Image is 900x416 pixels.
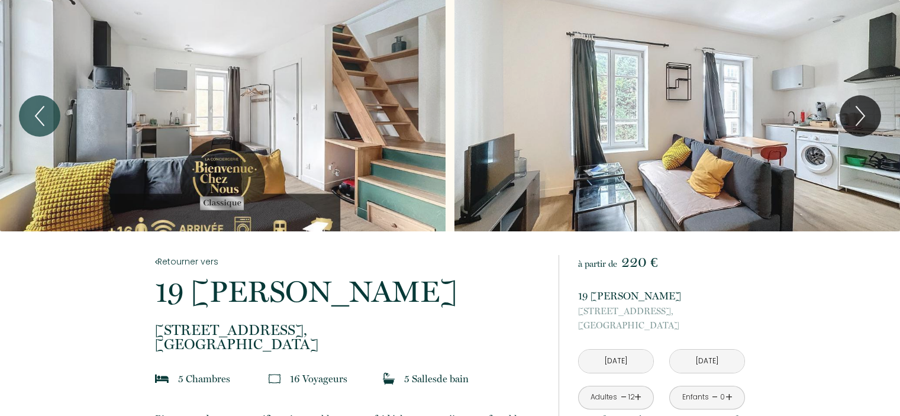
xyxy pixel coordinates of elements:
[840,95,881,137] button: Next
[155,255,543,268] a: Retourner vers
[226,373,230,385] span: s
[290,370,347,387] p: 16 Voyageur
[628,392,634,403] div: 12
[578,304,745,333] p: [GEOGRAPHIC_DATA]
[621,388,627,407] a: -
[155,323,543,351] p: [GEOGRAPHIC_DATA]
[178,370,230,387] p: 5 Chambre
[725,388,733,407] a: +
[269,373,280,385] img: guests
[621,254,657,270] span: 220 €
[720,392,725,403] div: 0
[578,259,617,269] span: à partir de
[155,277,543,307] p: 19 [PERSON_NAME]
[343,373,347,385] span: s
[591,392,617,403] div: Adultes
[682,392,709,403] div: Enfants
[155,323,543,337] span: [STREET_ADDRESS],
[404,370,469,387] p: 5 Salle de bain
[670,350,744,373] input: Départ
[19,95,60,137] button: Previous
[579,350,653,373] input: Arrivée
[634,388,641,407] a: +
[433,373,437,385] span: s
[712,388,718,407] a: -
[578,288,745,304] p: 19 [PERSON_NAME]
[578,304,745,318] span: [STREET_ADDRESS],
